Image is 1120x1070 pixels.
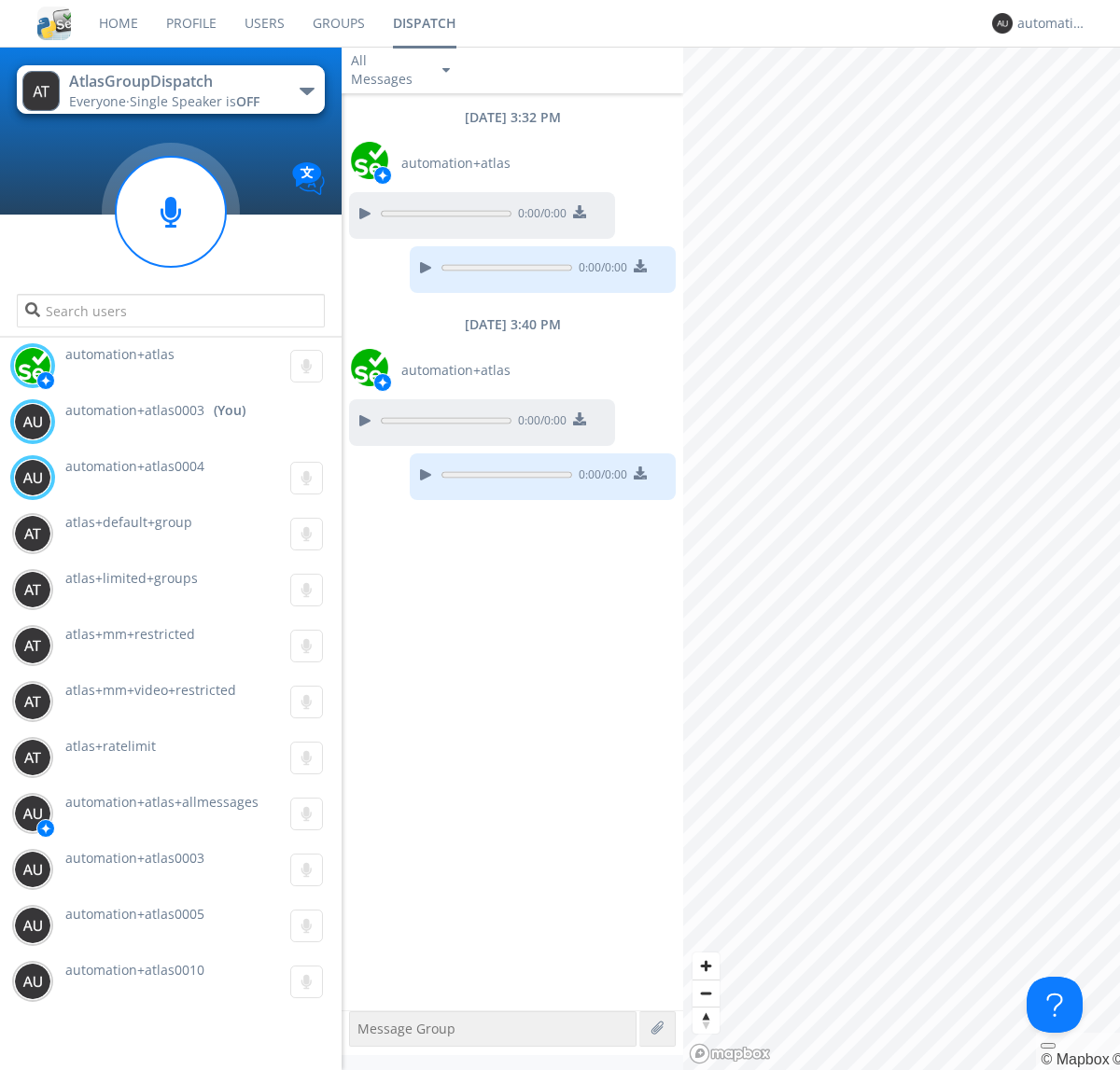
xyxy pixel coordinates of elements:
span: atlas+mm+restricted [65,625,195,643]
span: automation+atlas [401,361,511,380]
div: Everyone · [69,92,279,111]
span: automation+atlas [401,154,511,173]
div: automation+atlas0003 [1017,14,1087,33]
img: download media button [634,466,647,479]
img: 373638.png [14,459,51,496]
img: 373638.png [14,571,51,608]
a: Mapbox logo [689,1043,771,1064]
div: [DATE] 3:40 PM [342,315,683,334]
button: Zoom in [693,952,720,980]
div: (You) [214,401,245,420]
span: automation+atlas0004 [65,457,204,475]
span: Reset bearing to north [693,1007,720,1034]
img: download media button [634,259,647,272]
button: AtlasGroupDispatchEveryone·Single Speaker isOFF [17,65,324,114]
span: automation+atlas [65,345,175,363]
span: atlas+mm+video+restricted [65,681,236,699]
span: atlas+ratelimit [65,737,156,755]
img: 373638.png [14,683,51,720]
img: 373638.png [14,739,51,776]
span: atlas+default+group [65,513,192,531]
img: 373638.png [992,13,1013,34]
img: cddb5a64eb264b2086981ab96f4c1ba7 [37,7,71,40]
img: caret-down-sm.svg [442,68,450,73]
span: automation+atlas0010 [65,961,204,979]
input: Search users [17,294,324,327]
div: All Messages [351,51,426,89]
span: 0:00 / 0:00 [572,259,627,280]
img: download media button [573,412,586,425]
span: automation+atlas0003 [65,401,204,420]
img: download media button [573,205,586,218]
button: Reset bearing to north [693,1007,720,1034]
img: d2d01cd9b4174d08988066c6d424eccd [14,347,51,384]
iframe: Toggle Customer Support [1027,977,1083,1033]
span: 0:00 / 0:00 [511,205,567,226]
img: d2d01cd9b4174d08988066c6d424eccd [351,142,388,179]
img: 373638.png [14,627,51,664]
img: 373638.png [14,515,51,552]
span: automation+atlas+allmessages [65,793,259,811]
span: Zoom out [693,980,720,1007]
img: 373638.png [14,907,51,944]
span: 0:00 / 0:00 [511,412,567,433]
span: 0:00 / 0:00 [572,466,627,487]
img: 373638.png [14,403,51,440]
img: d2d01cd9b4174d08988066c6d424eccd [351,349,388,386]
span: atlas+limited+groups [65,569,198,587]
button: Zoom out [693,980,720,1007]
img: 373638.png [14,963,51,1000]
img: 373638.png [14,795,51,832]
span: automation+atlas0005 [65,905,204,923]
a: Mapbox [1041,1051,1109,1067]
img: 373638.png [22,71,60,111]
img: Translation enabled [292,162,325,195]
span: OFF [236,92,259,110]
div: [DATE] 3:32 PM [342,108,683,127]
span: Single Speaker is [130,92,259,110]
span: automation+atlas0003 [65,849,204,867]
button: Toggle attribution [1041,1043,1056,1049]
div: AtlasGroupDispatch [69,71,279,92]
img: 373638.png [14,851,51,888]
